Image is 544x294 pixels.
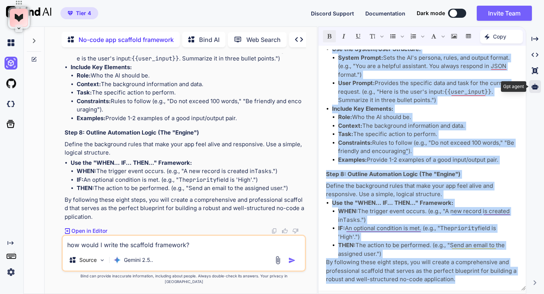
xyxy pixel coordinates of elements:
li: The background information and data. [338,122,518,130]
img: githubLight [5,77,17,90]
button: Discord Support [311,9,354,17]
p: No-code app scaffold framework [79,35,174,44]
strong: Examples: [338,156,367,163]
span: Font family [427,30,447,43]
li: Provide 1-2 examples of a good input/output pair. [77,114,304,123]
span: Underline [351,30,365,43]
strong: Constraints: [338,139,372,146]
li: The action to be performed. (e.g., "Send an email to the assigned user.") [338,241,518,258]
span: Documentation [365,10,405,17]
p: Source [79,256,97,264]
img: darkCloudIdeIcon [5,97,17,110]
p: By following these eight steps, you will create a comprehensive and professional scaffold that se... [65,196,304,221]
img: icon [288,257,296,264]
img: ai-studio [5,57,17,70]
strong: System Prompt: [338,54,383,61]
span: Tier 4 [76,9,91,17]
img: settings [5,266,17,279]
strong: Context: [77,80,101,88]
strong: THEN: [338,241,355,249]
button: premiumTier 4 [60,7,98,19]
li: Rules to follow (e.g., "Do not exceed 100 words," "Be friendly and encouraging"). [338,139,518,156]
strong: User Prompt: [77,46,113,54]
code: priority [189,176,216,184]
code: {{user_input}} [444,88,491,96]
p: Copy [493,33,506,40]
strong: THEN: [77,184,94,192]
span: Italic [337,30,351,43]
strong: Step 8: Outline Automation Logic (The "Engine") [65,129,199,136]
strong: User Prompt: [338,79,375,87]
span: Dark mode [417,9,445,17]
img: like [282,228,288,234]
code: {{user_input}} [131,55,179,62]
strong: IF: [338,224,345,232]
span: Bold [323,30,336,43]
p: Bind can provide inaccurate information, including about people. Always double-check its answers.... [62,273,306,285]
strong: Include Key Elements: [332,105,393,112]
p: Define the background rules that make your app feel alive and responsive. Use a simple, logical s... [65,140,304,157]
strong: IF: [77,176,83,183]
li: Rules to follow (e.g., "Do not exceed 100 words," "Be friendly and encouraging"). [77,97,304,114]
img: Pick Models [99,257,105,263]
li: An optional condition is met. (e.g., "The field is 'High'.") [77,176,304,184]
li: The specific action to perform. [77,88,304,97]
li: The trigger event occurs. (e.g., "A new record is created in .") [77,167,304,176]
strong: Role: [338,113,352,121]
strong: WHEN: [77,167,96,175]
li: Who the AI should be. [77,71,304,80]
p: Bind AI [199,35,219,44]
li: The action to be performed. (e.g., "Send an email to the assigned user.") [77,184,304,193]
strong: Role: [77,72,91,79]
strong: Task: [338,130,353,138]
img: dislike [292,228,298,234]
code: priority [451,224,478,232]
strong: Use the "WHEN... IF... THEN..." Framework: [332,199,453,206]
li: Provide 1-2 examples of a good input/output pair. [338,156,518,164]
button: Invite Team [477,6,532,21]
strong: Step 8: Outline Automation Logic (The "Engine") [326,170,461,178]
strong: Constraints: [77,97,111,105]
span: Discord Support [311,10,354,17]
span: Insert table [462,30,475,43]
img: attachment [274,256,282,265]
li: The background information and data. [77,80,304,89]
span: Insert Image [447,30,461,43]
img: chat [5,36,17,49]
img: copy [271,228,277,234]
li: An optional condition is met. (e.g., "The field is 'High'.") [338,224,518,241]
code: Tasks [255,167,272,175]
li: Provides the specific data and task for the current request. (e.g., "Here is the user's input: . ... [77,46,304,63]
strong: WHEN: [338,207,358,215]
li: Sets the AI's persona, rules, and output format. (e.g., "You are a helpful assistant. You always ... [338,54,518,79]
strong: Include Key Elements: [71,63,132,71]
div: Gpt agent [501,81,526,92]
img: Bind AI [6,6,51,17]
button: Documentation [365,9,405,17]
p: Define the background rules that make your app feel alive and responsive. Use a simple, logical s... [326,182,518,199]
p: Gemini 2.5.. [124,256,153,264]
p: Open in Editor [71,227,107,235]
li: The specific action to perform. [338,130,518,139]
strong: Examples: [77,115,105,122]
strong: Context: [338,122,362,129]
p: By following these eight steps, you will create a comprehensive and professional scaffold that se... [326,258,518,284]
span: Insert Unordered List [386,30,406,43]
span: Insert Ordered List [406,30,426,43]
p: Web Search [246,35,281,44]
li: Provides the specific data and task for the current request. (e.g., "Here is the user's input: . ... [338,79,518,105]
span: Font size [366,30,385,43]
strong: Use the "WHEN... IF... THEN..." Framework: [71,159,192,166]
img: Gemini 2.5 Pro [113,256,121,264]
code: Tasks [343,216,360,224]
strong: Task: [77,89,92,96]
li: The trigger event occurs. (e.g., "A new record is created in .") [338,207,518,224]
img: premium [68,11,73,15]
li: Who the AI should be. [338,113,518,122]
